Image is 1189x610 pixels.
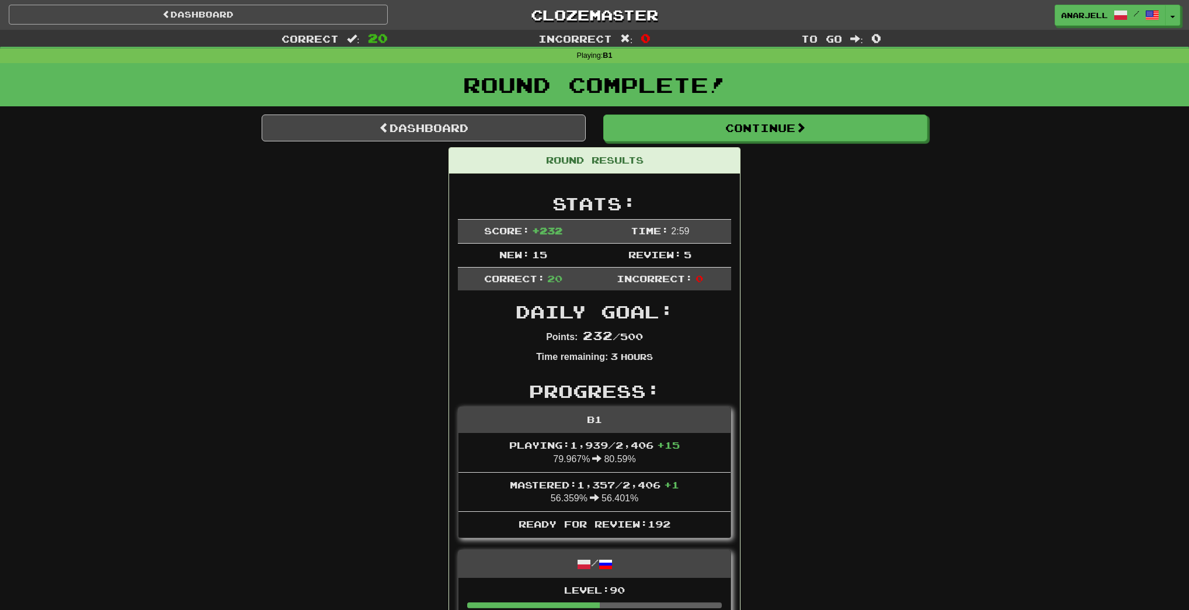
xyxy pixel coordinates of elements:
[850,34,863,44] span: :
[631,225,669,236] span: Time:
[603,51,612,60] strong: B1
[610,351,618,362] span: 3
[449,148,740,174] div: Round Results
[458,382,731,401] h2: Progress:
[1061,10,1108,20] span: Anarjell
[583,331,643,342] span: / 500
[538,33,612,44] span: Incorrect
[1134,9,1139,18] span: /
[621,352,653,362] small: Hours
[458,433,731,473] li: 79.967% 80.59%
[603,115,927,141] button: Continue
[664,479,679,490] span: + 1
[458,472,731,512] li: 56.359% 56.401%
[696,273,703,284] span: 0
[458,550,731,578] div: /
[509,439,680,450] span: Playing: 1,939 / 2,406
[499,249,530,260] span: New:
[368,31,388,45] span: 20
[641,31,651,45] span: 0
[671,226,689,236] span: 2 : 59
[547,273,562,284] span: 20
[871,31,881,45] span: 0
[9,5,388,25] a: Dashboard
[347,34,360,44] span: :
[617,273,693,284] span: Incorrect:
[484,225,530,236] span: Score:
[532,225,562,236] span: + 232
[405,5,784,25] a: Clozemaster
[484,273,545,284] span: Correct:
[458,194,731,213] h2: Stats:
[564,584,625,595] span: Level: 90
[4,73,1185,96] h1: Round Complete!
[628,249,682,260] span: Review:
[657,439,680,450] span: + 15
[519,518,670,529] span: Ready for Review: 192
[458,407,731,433] div: B1
[546,332,578,342] strong: Points:
[510,479,679,490] span: Mastered: 1,357 / 2,406
[684,249,691,260] span: 5
[620,34,633,44] span: :
[1055,5,1166,26] a: Anarjell /
[532,249,547,260] span: 15
[583,328,613,342] span: 232
[801,33,842,44] span: To go
[262,115,586,141] a: Dashboard
[281,33,339,44] span: Correct
[536,352,608,362] strong: Time remaining:
[458,302,731,321] h2: Daily Goal:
